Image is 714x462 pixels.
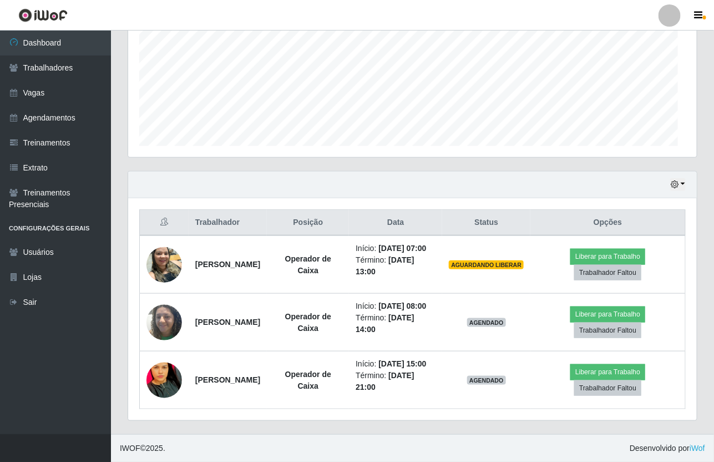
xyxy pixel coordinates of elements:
button: Trabalhador Faltou [574,265,641,280]
strong: [PERSON_NAME] [195,318,260,327]
li: Término: [356,370,436,393]
th: Data [349,210,442,236]
button: Liberar para Trabalho [570,364,645,380]
th: Trabalhador [189,210,267,236]
img: 1751683294732.jpeg [146,342,182,419]
span: AGUARDANDO LIBERAR [449,260,524,269]
strong: [PERSON_NAME] [195,260,260,269]
th: Opções [530,210,685,236]
span: AGENDADO [467,376,506,385]
button: Trabalhador Faltou [574,380,641,396]
span: © 2025 . [120,443,165,454]
button: Liberar para Trabalho [570,307,645,322]
th: Posição [267,210,349,236]
th: Status [442,210,530,236]
strong: [PERSON_NAME] [195,375,260,384]
strong: Operador de Caixa [285,370,331,390]
li: Início: [356,300,436,312]
li: Término: [356,312,436,335]
li: Início: [356,243,436,254]
strong: Operador de Caixa [285,254,331,275]
img: 1736128144098.jpeg [146,299,182,346]
button: Liberar para Trabalho [570,249,645,264]
strong: Operador de Caixa [285,312,331,333]
a: iWof [690,444,705,453]
li: Início: [356,358,436,370]
img: CoreUI Logo [18,8,68,22]
span: AGENDADO [467,318,506,327]
li: Término: [356,254,436,278]
time: [DATE] 07:00 [378,244,426,253]
time: [DATE] 08:00 [378,302,426,310]
span: IWOF [120,444,140,453]
span: Desenvolvido por [630,443,705,454]
img: 1745102593554.jpeg [146,241,182,288]
button: Trabalhador Faltou [574,323,641,338]
time: [DATE] 15:00 [378,359,426,368]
